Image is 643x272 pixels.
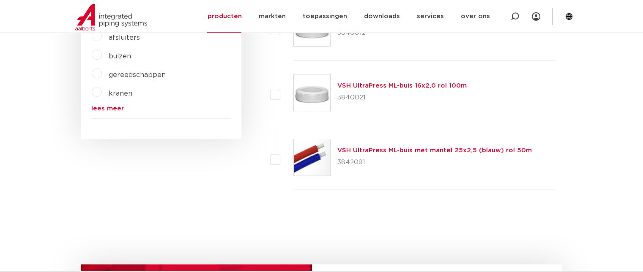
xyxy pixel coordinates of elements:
[109,53,131,60] a: buizen
[109,71,166,78] a: gereedschappen
[109,90,132,97] a: kranen
[109,34,140,41] a: afsluiters
[337,26,468,40] p: 3840012
[294,139,330,176] img: Thumbnail for VSH UltraPress ML-buis met mantel 25x2,5 (blauw) rol 50m
[91,105,231,112] a: lees meer
[337,156,532,169] p: 3842091
[337,91,467,104] p: 3840021
[337,82,467,89] a: VSH UltraPress ML-buis 16x2,0 rol 100m
[337,147,532,154] a: VSH UltraPress ML-buis met mantel 25x2,5 (blauw) rol 50m
[294,74,330,111] img: Thumbnail for VSH UltraPress ML-buis 16x2,0 rol 100m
